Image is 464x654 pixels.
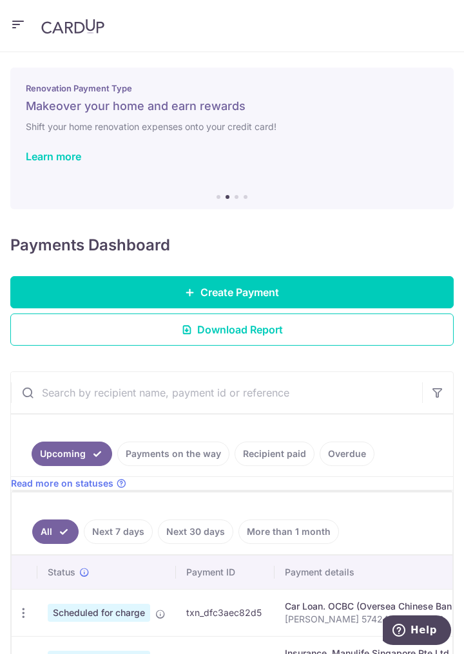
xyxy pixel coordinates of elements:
[238,519,339,544] a: More than 1 month
[11,372,422,413] input: Search by recipient name, payment id or reference
[117,442,229,466] a: Payments on the way
[197,322,283,337] span: Download Report
[158,519,233,544] a: Next 30 days
[200,285,279,300] span: Create Payment
[10,276,454,308] a: Create Payment
[176,589,275,636] td: txn_dfc3aec82d5
[26,83,438,93] p: Renovation Payment Type
[235,442,314,466] a: Recipient paid
[11,477,126,490] a: Read more on statuses
[32,442,112,466] a: Upcoming
[26,119,438,135] h6: Shift your home renovation expenses onto your credit card!
[10,313,454,346] a: Download Report
[84,519,153,544] a: Next 7 days
[32,519,79,544] a: All
[26,150,81,163] a: Learn more
[41,19,104,34] img: CardUp
[26,98,438,114] h5: Makeover your home and earn rewards
[176,556,275,589] th: Payment ID
[10,235,170,256] h4: Payments Dashboard
[48,566,75,579] span: Status
[11,477,113,490] span: Read more on statuses
[48,604,150,622] span: Scheduled for charge
[320,442,374,466] a: Overdue
[383,615,451,648] iframe: Opens a widget where you can find more information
